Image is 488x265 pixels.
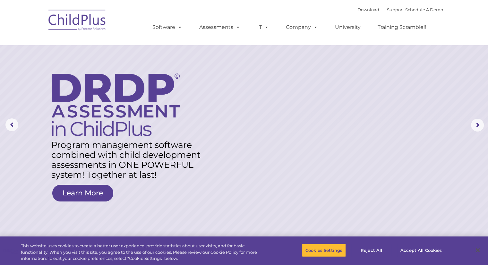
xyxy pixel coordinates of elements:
[405,7,443,12] a: Schedule A Demo
[351,244,391,257] button: Reject All
[357,7,379,12] a: Download
[89,42,109,47] span: Last name
[471,243,485,257] button: Close
[397,244,445,257] button: Accept All Cookies
[329,21,367,34] a: University
[52,73,180,136] img: DRDP Assessment in ChildPlus
[21,243,269,262] div: This website uses cookies to create a better user experience, provide statistics about user visit...
[357,7,443,12] font: |
[146,21,189,34] a: Software
[193,21,247,34] a: Assessments
[89,69,116,73] span: Phone number
[51,140,208,180] rs-layer: Program management software combined with child development assessments in ONE POWERFUL system! T...
[387,7,404,12] a: Support
[302,244,346,257] button: Cookies Settings
[52,185,113,201] a: Learn More
[279,21,324,34] a: Company
[371,21,432,34] a: Training Scramble!!
[45,5,109,37] img: ChildPlus by Procare Solutions
[251,21,275,34] a: IT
